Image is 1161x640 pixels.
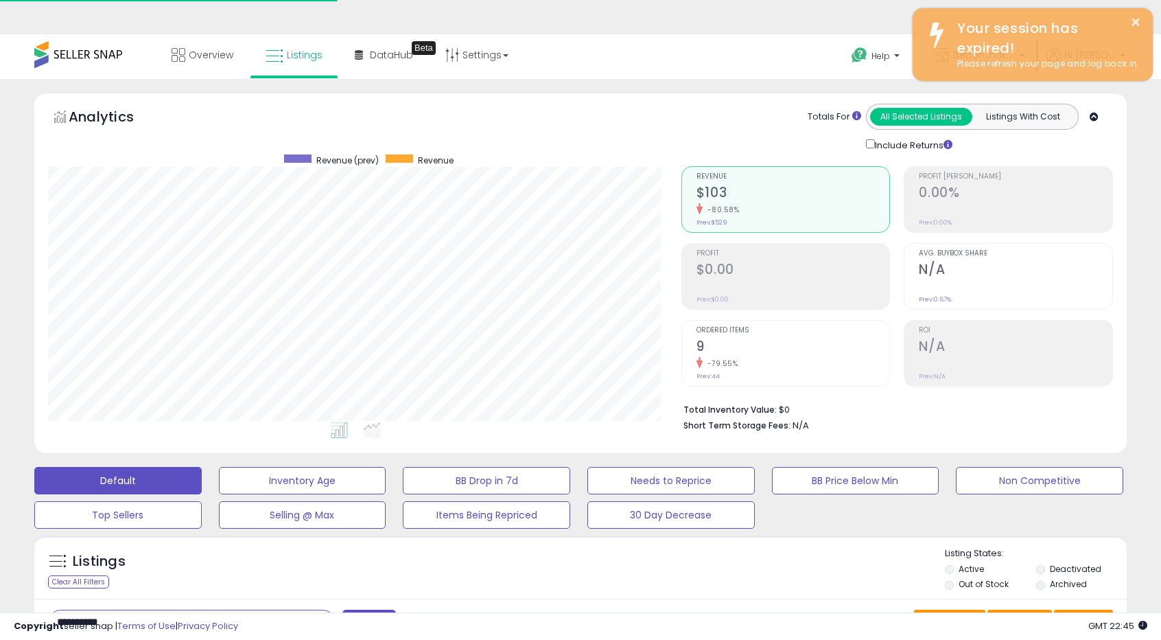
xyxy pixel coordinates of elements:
span: Overview [189,48,233,62]
span: Revenue [696,173,890,181]
a: Listings [255,34,333,76]
span: Ordered Items [696,327,890,334]
button: BB Drop in 7d [403,467,570,494]
small: -79.55% [703,358,738,369]
h5: Listings [73,552,126,571]
h2: 9 [696,339,890,357]
button: Filters [342,610,396,634]
button: Non Competitive [956,467,1123,494]
h2: N/A [919,262,1112,280]
label: Deactivated [1050,563,1101,575]
span: 2025-09-16 22:45 GMT [1088,619,1147,632]
h2: N/A [919,339,1112,357]
div: Tooltip anchor [412,41,436,55]
a: DataHub [344,34,423,76]
div: Totals For [808,111,861,124]
i: Get Help [851,47,868,64]
small: -80.58% [703,205,740,215]
span: Revenue (prev) [316,155,379,166]
span: Profit [PERSON_NAME] [919,173,1112,181]
button: BB Price Below Min [772,467,939,494]
a: Overview [161,34,244,76]
b: Total Inventory Value: [683,404,777,415]
button: 30 Day Decrease [587,501,755,529]
small: Prev: $0.00 [696,295,729,304]
li: $0 [683,400,1103,417]
span: Avg. Buybox Share [919,250,1112,258]
span: N/A [793,419,809,432]
a: Help [841,36,913,79]
small: Prev: 0.00% [919,218,952,227]
small: Prev: 44 [696,372,720,380]
button: Needs to Reprice [587,467,755,494]
button: All Selected Listings [870,108,972,126]
div: Please refresh your page and log back in [947,58,1142,71]
button: Selling @ Max [219,501,386,529]
small: Prev: $529 [696,218,727,227]
small: Prev: 0.67% [919,295,951,304]
button: Items Being Repriced [403,501,570,529]
span: Help [871,50,890,62]
div: seller snap | | [14,620,238,633]
p: Listing States: [945,547,1126,560]
h5: Analytics [69,107,161,130]
label: Active [959,563,984,575]
button: Actions [1054,610,1113,633]
span: Profit [696,250,890,258]
button: Save View [914,610,985,633]
button: Top Sellers [34,501,202,529]
b: Short Term Storage Fees: [683,420,790,431]
span: ROI [919,327,1112,334]
h2: $103 [696,185,890,203]
span: DataHub [370,48,413,62]
span: Listings [287,48,322,62]
strong: Copyright [14,619,64,632]
div: Include Returns [856,137,969,152]
button: Inventory Age [219,467,386,494]
h2: 0.00% [919,185,1112,203]
label: Out of Stock [959,578,1009,590]
label: Archived [1050,578,1087,590]
small: Prev: N/A [919,372,946,380]
button: Default [34,467,202,494]
button: Columns [987,610,1052,633]
h2: $0.00 [696,262,890,280]
span: Revenue [418,155,454,166]
div: Your session has expired! [947,19,1142,58]
a: Settings [435,34,519,76]
div: Clear All Filters [48,575,109,588]
button: Listings With Cost [972,108,1074,126]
